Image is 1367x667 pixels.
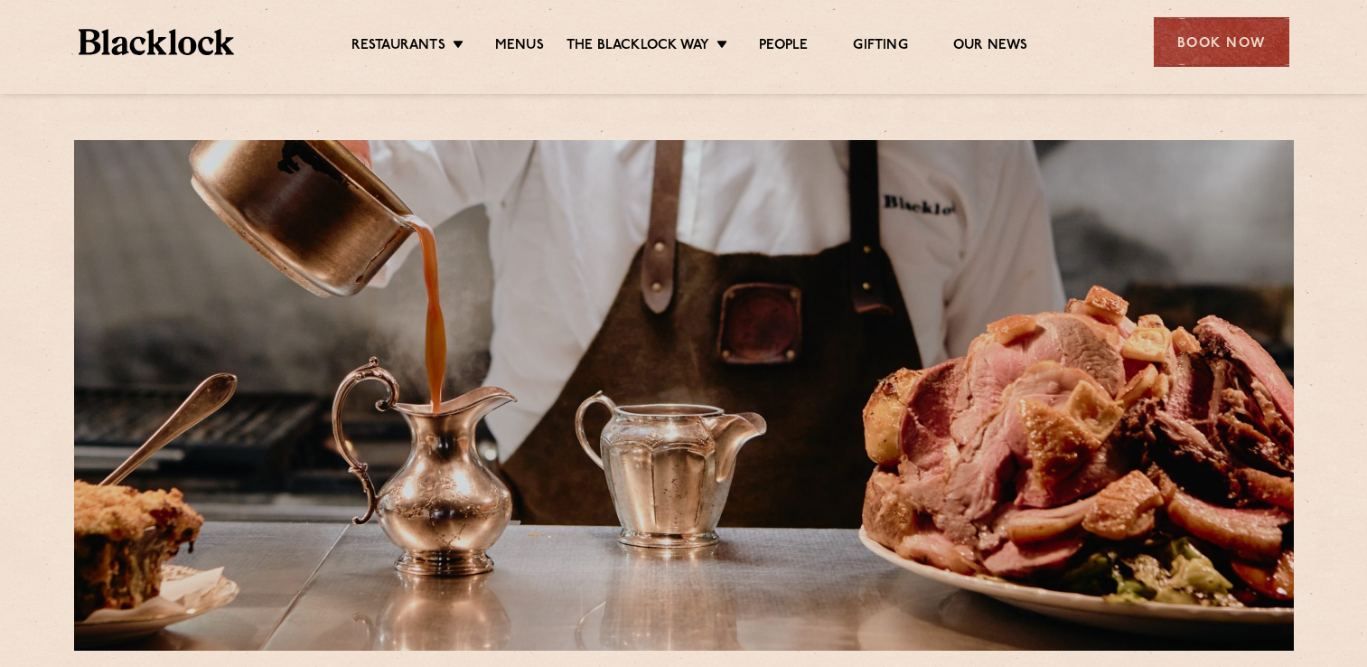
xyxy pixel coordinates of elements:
[79,29,235,55] img: BL_Textured_Logo-footer-cropped.svg
[759,37,808,57] a: People
[495,37,544,57] a: Menus
[853,37,907,57] a: Gifting
[566,37,709,57] a: The Blacklock Way
[1154,17,1289,67] div: Book Now
[953,37,1028,57] a: Our News
[351,37,445,57] a: Restaurants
